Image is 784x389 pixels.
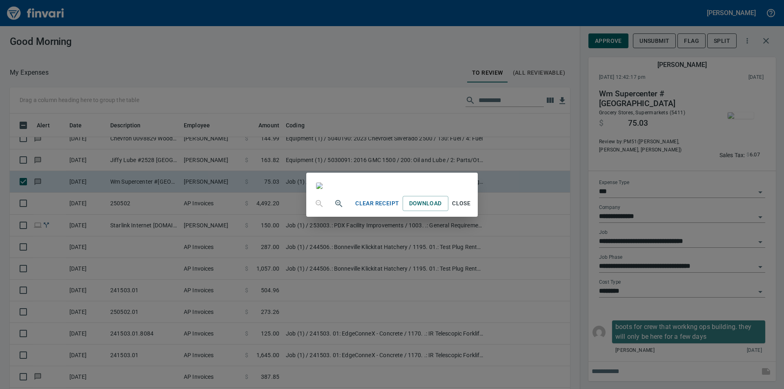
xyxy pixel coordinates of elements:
[448,196,474,211] button: Close
[352,196,402,211] button: Clear Receipt
[452,198,471,209] span: Close
[409,198,442,209] span: Download
[316,182,323,189] img: receipts%2Ftapani%2F2025-08-19%2FOf20N6DR0QPdM4xGoQhlCDvLmKD3__JrZzHqi4b0iujOu0j9YY.jpg
[355,198,399,209] span: Clear Receipt
[403,196,448,211] a: Download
